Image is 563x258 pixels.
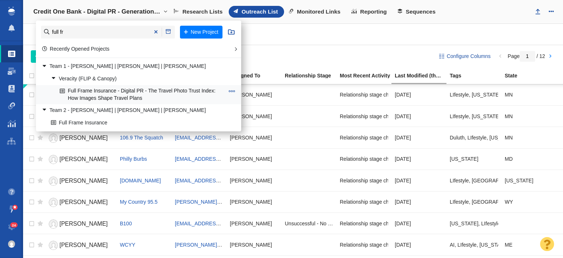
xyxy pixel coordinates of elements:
[8,7,15,15] img: buzzstream_logo_iconsimple.png
[395,130,443,145] div: [DATE]
[340,113,436,120] span: Relationship stage changed to: Scheduled
[183,8,223,15] span: Research Lists
[58,86,226,104] a: Full Frame Insurance - Digital PR - The Travel Photo Trust Index: How Images Shape Travel Plans
[395,194,443,210] div: [DATE]
[230,73,284,78] div: Assigned To
[49,73,226,84] a: Veracity (FLIP & Canopy)
[406,8,435,15] span: Sequences
[230,237,278,252] div: [PERSON_NAME]
[41,26,175,39] input: Find a Project
[10,222,18,228] span: 24
[505,151,553,167] div: MD
[31,26,91,43] div: Websites
[40,61,226,72] a: Team 1 - [PERSON_NAME] | [PERSON_NAME] | [PERSON_NAME]
[435,50,495,63] button: Configure Columns
[230,87,278,103] div: [PERSON_NAME]
[285,220,333,227] span: Unsuccessful - No Reply
[281,212,336,234] td: Unsuccessful - No Reply
[120,199,158,205] a: My Country 95.5
[229,6,284,18] a: Outreach List
[340,241,483,248] span: Relationship stage changed to: Attempting To Reach, 1 Attempt
[120,135,163,141] a: 106.9 The Squatch
[395,151,443,167] div: [DATE]
[120,178,161,183] a: [DOMAIN_NAME]
[393,6,442,18] a: Sequences
[242,8,278,15] span: Outreach List
[450,73,504,78] div: Tags
[285,73,339,79] a: Relationship Stage
[59,199,108,205] span: [PERSON_NAME]
[360,8,387,15] span: Reporting
[230,108,278,124] div: [PERSON_NAME]
[59,242,108,248] span: [PERSON_NAME]
[175,178,304,183] a: [EMAIL_ADDRESS][PERSON_NAME][DOMAIN_NAME]
[47,175,113,188] a: [PERSON_NAME]
[47,153,113,166] a: [PERSON_NAME]
[340,199,436,205] span: Relationship stage changed to: Scheduled
[505,87,553,103] div: MN
[505,73,559,79] a: State
[230,73,284,79] a: Assigned To
[42,46,110,52] a: Recently Opened Projects
[505,194,553,210] div: WY
[230,130,278,145] div: [PERSON_NAME]
[47,218,113,230] a: [PERSON_NAME]
[340,91,438,98] span: Relationship stage changed to: Not Started
[33,8,162,15] h4: Credit One Bank - Digital PR - Generational Financial Trauma
[505,237,553,252] div: ME
[230,194,278,210] div: [PERSON_NAME]
[347,6,393,18] a: Reporting
[120,242,135,248] a: WCYY
[284,6,347,18] a: Monitored Links
[175,199,346,205] a: [PERSON_NAME][EMAIL_ADDRESS][PERSON_NAME][DOMAIN_NAME]
[230,172,278,188] div: [PERSON_NAME]
[175,135,262,141] a: [EMAIL_ADDRESS][DOMAIN_NAME]
[59,178,108,184] span: [PERSON_NAME]
[175,242,346,248] a: [PERSON_NAME][EMAIL_ADDRESS][PERSON_NAME][DOMAIN_NAME]
[175,221,262,226] a: [EMAIL_ADDRESS][DOMAIN_NAME]
[505,172,553,188] div: [US_STATE]
[395,73,449,78] div: Date the Contact information in this project was last edited
[340,73,394,78] div: Most Recent Activity
[31,50,79,63] button: Add People
[340,134,438,141] span: Relationship stage changed to: Not Started
[230,215,278,231] div: [PERSON_NAME]
[395,172,443,188] div: [DATE]
[395,73,449,79] a: Last Modified (this project)
[395,215,443,231] div: [DATE]
[230,151,278,167] div: [PERSON_NAME]
[59,135,108,141] span: [PERSON_NAME]
[180,26,222,39] button: New Project
[47,196,113,209] a: [PERSON_NAME]
[450,156,478,162] span: Pennsylvania
[120,156,147,162] a: Philly Burbs
[450,73,504,79] a: Tags
[505,73,559,78] div: State
[40,105,226,116] a: Team 2 - [PERSON_NAME] | [PERSON_NAME] | [PERSON_NAME]
[59,221,108,227] span: [PERSON_NAME]
[47,239,113,252] a: [PERSON_NAME]
[175,156,262,162] a: [EMAIL_ADDRESS][DOMAIN_NAME]
[59,156,108,162] span: [PERSON_NAME]
[47,132,113,145] a: [PERSON_NAME]
[340,156,438,162] span: Relationship stage changed to: Not Started
[49,117,226,128] a: Full Frame Insurance
[169,6,229,18] a: Research Lists
[120,221,132,226] a: B100
[508,53,545,59] span: Page / 12
[505,108,553,124] div: MN
[395,108,443,124] div: [DATE]
[8,240,15,248] img: c9363fb76f5993e53bff3b340d5c230a
[297,8,341,15] span: Monitored Links
[340,177,438,184] span: Relationship stage changed to: Not Started
[340,220,486,227] span: Relationship stage changed to: Attempting To Reach, 2 Attempts
[447,52,491,60] span: Configure Columns
[395,237,443,252] div: [DATE]
[285,73,339,78] div: Relationship Stage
